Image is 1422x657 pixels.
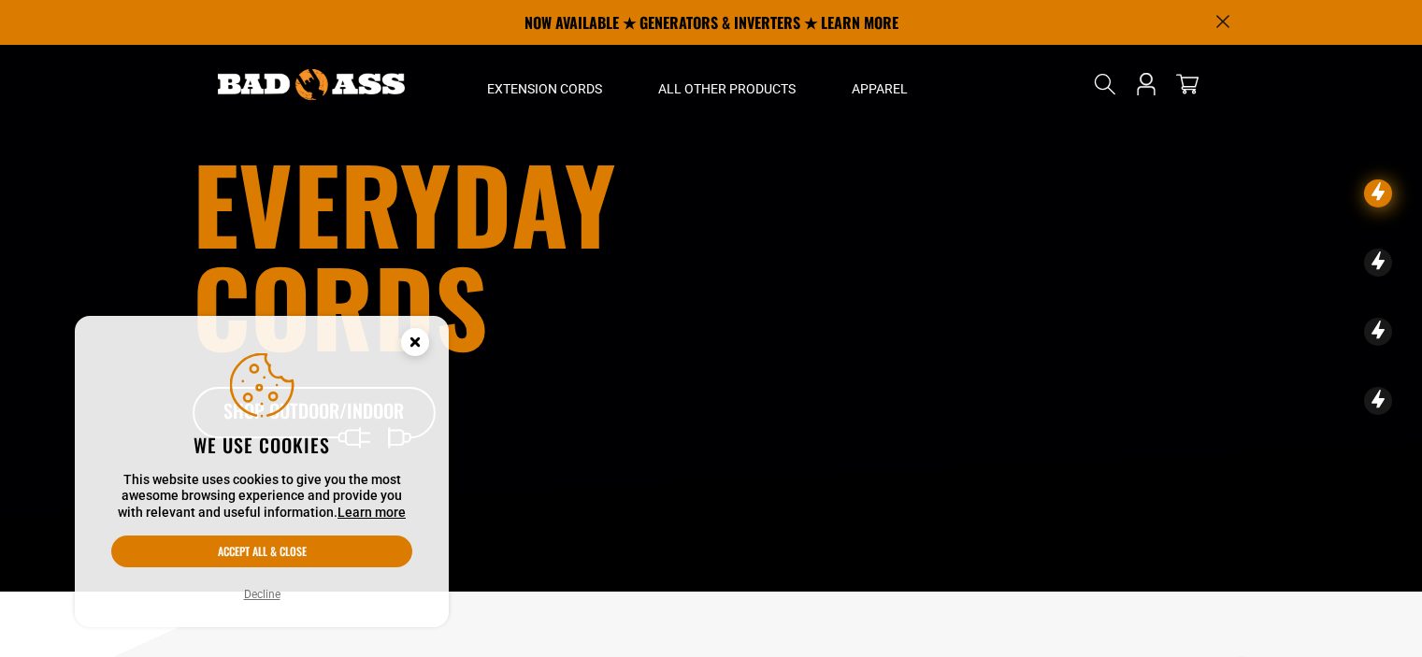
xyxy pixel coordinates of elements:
[1090,69,1120,99] summary: Search
[111,536,412,567] button: Accept all & close
[658,80,796,97] span: All Other Products
[487,80,602,97] span: Extension Cords
[111,433,412,457] h2: We use cookies
[824,45,936,123] summary: Apparel
[193,151,815,357] h1: Everyday cords
[338,505,406,520] a: Learn more
[75,316,449,628] aside: Cookie Consent
[218,69,405,100] img: Bad Ass Extension Cords
[459,45,630,123] summary: Extension Cords
[852,80,908,97] span: Apparel
[630,45,824,123] summary: All Other Products
[238,585,286,604] button: Decline
[111,472,412,521] p: This website uses cookies to give you the most awesome browsing experience and provide you with r...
